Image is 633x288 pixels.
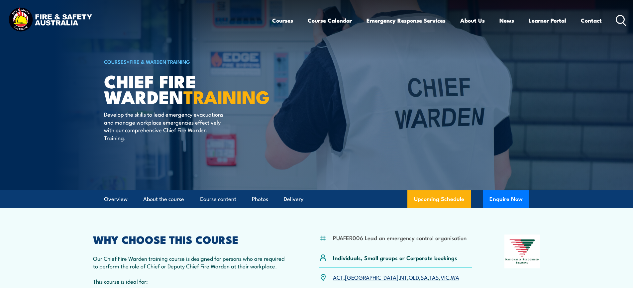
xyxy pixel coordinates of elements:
a: ACT [333,273,343,281]
a: VIC [441,273,449,281]
p: Develop the skills to lead emergency evacuations and manage workplace emergencies effectively wit... [104,110,225,142]
a: Courses [272,12,293,29]
a: NT [400,273,407,281]
a: Upcoming Schedule [407,190,471,208]
p: This course is ideal for: [93,277,287,285]
li: PUAFER006 Lead an emergency control organisation [333,234,467,241]
a: Contact [581,12,602,29]
strong: TRAINING [183,82,270,110]
a: Course content [200,190,236,208]
a: Emergency Response Services [367,12,446,29]
a: TAS [429,273,439,281]
a: Photos [252,190,268,208]
a: QLD [409,273,419,281]
a: COURSES [104,58,127,65]
a: About Us [460,12,485,29]
p: , , , , , , , [333,273,459,281]
a: Fire & Warden Training [130,58,190,65]
img: Nationally Recognised Training logo. [504,235,540,268]
h1: Chief Fire Warden [104,73,268,104]
p: Individuals, Small groups or Corporate bookings [333,254,457,261]
h2: WHY CHOOSE THIS COURSE [93,235,287,244]
a: SA [421,273,428,281]
button: Enquire Now [483,190,529,208]
a: News [499,12,514,29]
a: Course Calendar [308,12,352,29]
a: Learner Portal [529,12,566,29]
a: Delivery [284,190,303,208]
a: Overview [104,190,128,208]
a: WA [451,273,459,281]
a: [GEOGRAPHIC_DATA] [345,273,398,281]
a: About the course [143,190,184,208]
h6: > [104,57,268,65]
p: Our Chief Fire Warden training course is designed for persons who are required to perform the rol... [93,254,287,270]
